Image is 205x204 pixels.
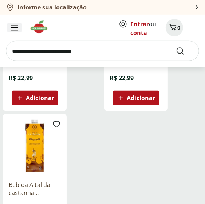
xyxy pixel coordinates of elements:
[110,74,134,82] span: R$ 22,99
[127,95,155,101] span: Adicionar
[29,20,54,34] img: Hortifruti
[9,181,61,197] a: Bebida A tal da castanha Choconuts 1L
[6,19,23,36] button: Menu
[130,20,149,28] a: Entrar
[176,47,193,55] button: Submit Search
[17,3,87,11] b: Informe sua localização
[166,19,183,36] button: Carrinho
[113,91,159,105] button: Adicionar
[12,91,58,105] button: Adicionar
[9,74,33,82] span: R$ 22,99
[130,20,163,37] span: ou
[6,41,199,61] input: search
[26,95,54,101] span: Adicionar
[9,120,61,172] img: Bebida A tal da castanha Choconuts 1L
[177,24,180,31] span: 0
